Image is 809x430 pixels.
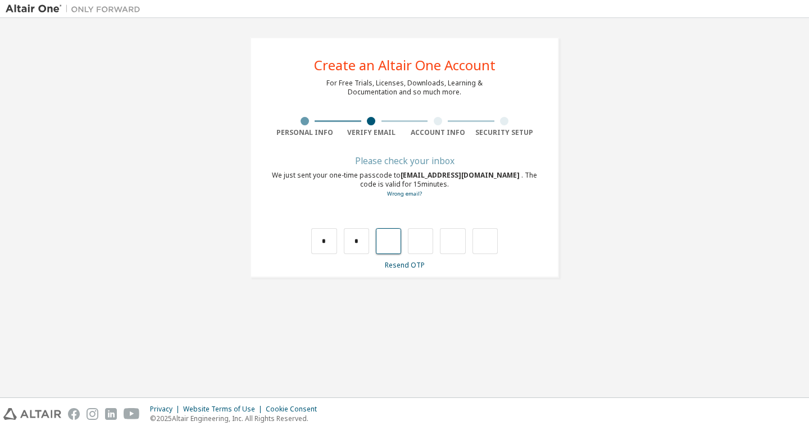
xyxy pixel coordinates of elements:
img: instagram.svg [87,408,98,420]
div: Personal Info [271,128,338,137]
img: facebook.svg [68,408,80,420]
div: For Free Trials, Licenses, Downloads, Learning & Documentation and so much more. [326,79,483,97]
p: © 2025 Altair Engineering, Inc. All Rights Reserved. [150,414,324,423]
div: Security Setup [471,128,538,137]
a: Resend OTP [385,260,425,270]
div: We just sent your one-time passcode to . The code is valid for 15 minutes. [271,171,538,198]
div: Website Terms of Use [183,405,266,414]
img: youtube.svg [124,408,140,420]
div: Create an Altair One Account [314,58,496,72]
div: Cookie Consent [266,405,324,414]
div: Please check your inbox [271,157,538,164]
img: altair_logo.svg [3,408,61,420]
span: [EMAIL_ADDRESS][DOMAIN_NAME] [401,170,521,180]
a: Go back to the registration form [387,190,422,197]
div: Account Info [404,128,471,137]
div: Privacy [150,405,183,414]
div: Verify Email [338,128,405,137]
img: Altair One [6,3,146,15]
img: linkedin.svg [105,408,117,420]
